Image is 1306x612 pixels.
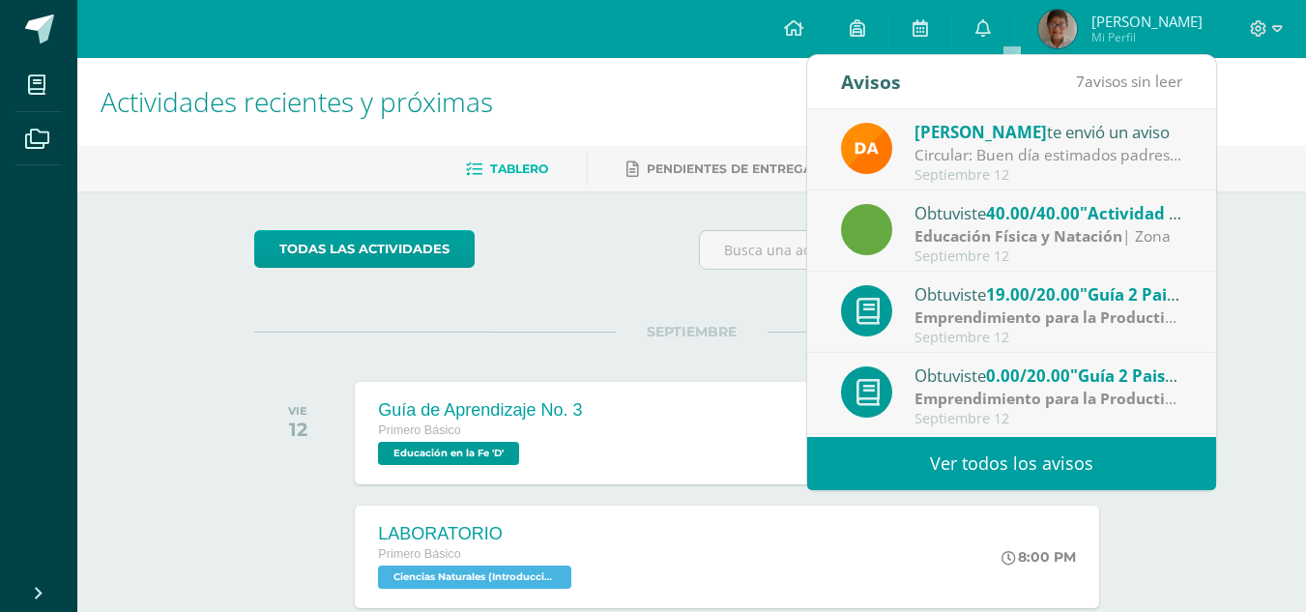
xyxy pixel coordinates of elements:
[1070,364,1197,387] span: "Guía 2 Paisaje"
[914,411,1183,427] div: Septiembre 12
[914,167,1183,184] div: Septiembre 12
[914,306,1183,329] div: | Zona
[378,423,460,437] span: Primero Básico
[986,283,1080,306] span: 19.00/20.00
[914,121,1047,143] span: [PERSON_NAME]
[378,400,582,421] div: Guía de Aprendizaje No. 3
[914,225,1122,247] strong: Educación Física y Natación
[807,437,1216,490] a: Ver todos los avisos
[101,83,493,120] span: Actividades recientes y próximas
[914,363,1183,388] div: Obtuviste en
[914,200,1183,225] div: Obtuviste en
[378,442,519,465] span: Educación en la Fe 'D'
[841,55,901,108] div: Avisos
[378,566,571,589] span: Ciencias Naturales (Introducción a la Biología) 'D'
[914,330,1183,346] div: Septiembre 12
[616,323,768,340] span: SEPTIEMBRE
[986,202,1080,224] span: 40.00/40.00
[288,404,307,418] div: VIE
[626,154,812,185] a: Pendientes de entrega
[288,418,307,441] div: 12
[986,364,1070,387] span: 0.00/20.00
[1080,283,1206,306] span: "Guía 2 Paisaje"
[254,230,475,268] a: todas las Actividades
[490,161,548,176] span: Tablero
[1080,202,1197,224] span: "Actividad #5"
[914,225,1183,248] div: | Zona
[914,144,1183,166] div: Circular: Buen día estimados padres de familia, por este medio les envío un cordial saludo. El mo...
[914,248,1183,265] div: Septiembre 12
[914,119,1183,144] div: te envió un aviso
[378,547,460,561] span: Primero Básico
[1076,71,1085,92] span: 7
[841,123,892,174] img: f9d34ca01e392badc01b6cd8c48cabbd.png
[1001,548,1076,566] div: 8:00 PM
[914,388,1183,410] div: | Zona
[378,524,576,544] div: LABORATORIO
[1091,29,1203,45] span: Mi Perfil
[466,154,548,185] a: Tablero
[647,161,812,176] span: Pendientes de entrega
[914,388,1206,409] strong: Emprendimiento para la Productividad
[1091,12,1203,31] span: [PERSON_NAME]
[1038,10,1077,48] img: 64dcc7b25693806399db2fba3b98ee94.png
[1076,71,1182,92] span: avisos sin leer
[914,281,1183,306] div: Obtuviste en
[914,306,1206,328] strong: Emprendimiento para la Productividad
[700,231,1128,269] input: Busca una actividad próxima aquí...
